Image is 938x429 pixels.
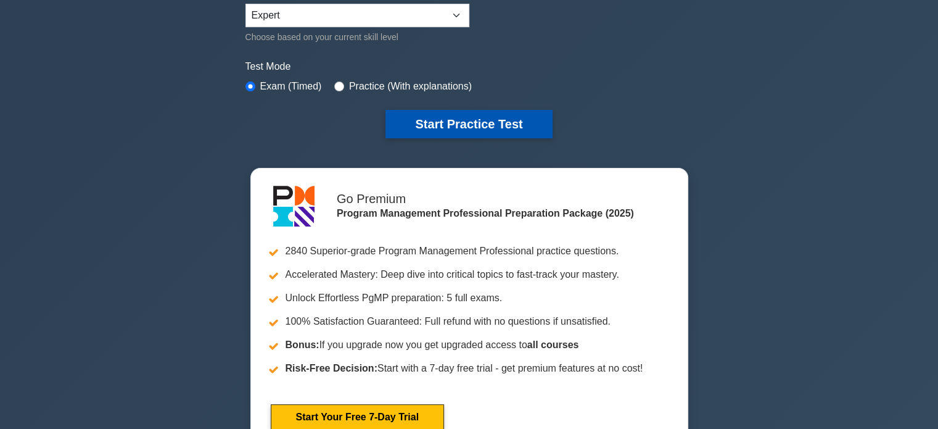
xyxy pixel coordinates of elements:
button: Start Practice Test [385,110,552,138]
div: Choose based on your current skill level [245,30,469,44]
label: Exam (Timed) [260,79,322,94]
label: Test Mode [245,59,693,74]
label: Practice (With explanations) [349,79,472,94]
